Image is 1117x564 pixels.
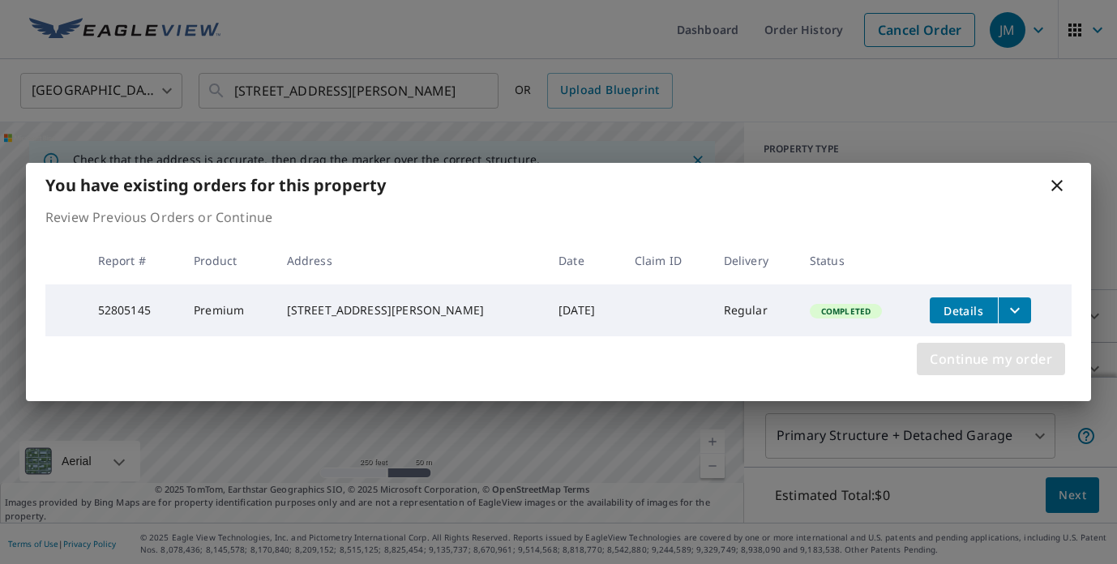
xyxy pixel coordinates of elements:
p: Review Previous Orders or Continue [45,207,1072,227]
button: filesDropdownBtn-52805145 [998,297,1031,323]
th: Product [181,237,274,284]
th: Address [274,237,546,284]
th: Status [797,237,917,284]
div: [STREET_ADDRESS][PERSON_NAME] [287,302,533,318]
button: Continue my order [917,343,1065,375]
td: Premium [181,284,274,336]
td: 52805145 [85,284,181,336]
th: Claim ID [622,237,711,284]
b: You have existing orders for this property [45,174,386,196]
button: detailsBtn-52805145 [930,297,998,323]
td: [DATE] [546,284,622,336]
th: Delivery [711,237,797,284]
td: Regular [711,284,797,336]
th: Date [546,237,622,284]
span: Completed [811,305,880,317]
th: Report # [85,237,181,284]
span: Details [939,303,988,318]
span: Continue my order [930,348,1052,370]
